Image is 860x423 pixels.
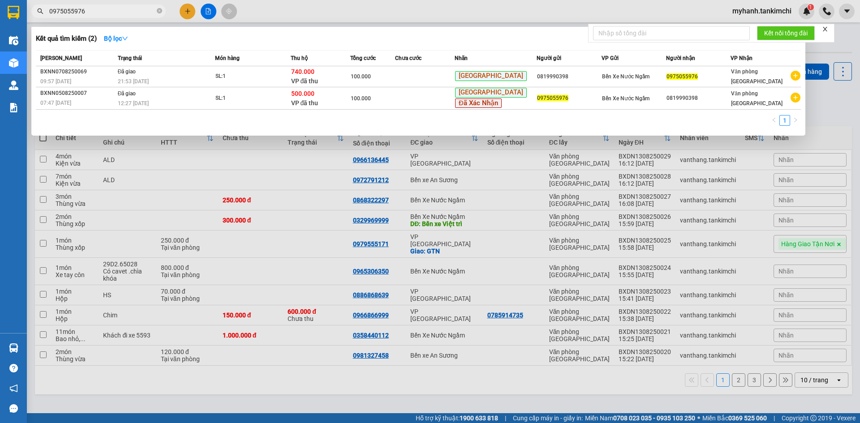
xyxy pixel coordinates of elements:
span: Người nhận [666,55,695,61]
span: plus-circle [791,93,800,103]
span: 100.000 [351,95,371,102]
span: Văn phòng [GEOGRAPHIC_DATA] [731,68,783,85]
span: Trạng thái [118,55,142,61]
span: 0975055976 [666,73,698,80]
span: close-circle [157,8,162,13]
img: logo-vxr [8,6,19,19]
div: 0819990398 [537,72,601,81]
strong: Bộ lọc [104,35,128,42]
img: warehouse-icon [9,343,18,353]
div: SL: 1 [215,72,283,81]
img: warehouse-icon [9,58,18,68]
span: left [771,117,777,123]
input: Nhập số tổng đài [593,26,750,40]
span: Tổng cước [350,55,376,61]
span: VP đã thu [291,77,318,85]
button: right [790,115,801,126]
span: 21:53 [DATE] [118,78,149,85]
span: VP Nhận [731,55,752,61]
span: Đã giao [118,68,136,75]
span: Người gửi [537,55,561,61]
span: 09:57 [DATE] [40,78,71,85]
span: 12:27 [DATE] [118,100,149,107]
span: Thu hộ [291,55,308,61]
span: VP Gửi [602,55,619,61]
span: 500.000 [291,90,314,97]
span: plus-circle [791,71,800,81]
div: BXNN0508250007 [40,89,115,98]
span: Bến Xe Nước Ngầm [602,73,649,80]
span: question-circle [9,364,18,372]
span: message [9,404,18,413]
span: 100.000 [351,73,371,80]
button: left [769,115,779,126]
span: 07:47 [DATE] [40,100,71,106]
span: notification [9,384,18,393]
div: BXNN0708250069 [40,67,115,77]
input: Tìm tên, số ĐT hoặc mã đơn [49,6,155,16]
span: VP đã thu [291,99,318,107]
span: [PERSON_NAME] [40,55,82,61]
div: SL: 1 [215,94,283,103]
li: Next Page [790,115,801,126]
img: warehouse-icon [9,36,18,45]
span: search [37,8,43,14]
button: Kết nối tổng đài [757,26,815,40]
span: Đã giao [118,90,136,97]
span: Món hàng [215,55,240,61]
span: Chưa cước [395,55,421,61]
span: [GEOGRAPHIC_DATA] [455,71,527,81]
img: solution-icon [9,103,18,112]
span: Nhãn [455,55,468,61]
li: 1 [779,115,790,126]
span: Kết nối tổng đài [764,28,808,38]
span: [GEOGRAPHIC_DATA] [455,88,527,98]
span: Bến Xe Nước Ngầm [602,95,649,102]
div: 0819990398 [666,94,730,103]
h3: Kết quả tìm kiếm ( 2 ) [36,34,97,43]
span: 740.000 [291,68,314,75]
li: Previous Page [769,115,779,126]
span: close-circle [157,7,162,16]
img: warehouse-icon [9,81,18,90]
span: 0975055976 [537,95,568,101]
span: close [822,26,828,32]
span: right [793,117,798,123]
span: down [122,35,128,42]
button: Bộ lọcdown [97,31,135,46]
a: 1 [780,115,790,125]
span: Đã Xác Nhận [455,98,502,108]
span: Văn phòng [GEOGRAPHIC_DATA] [731,90,783,107]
